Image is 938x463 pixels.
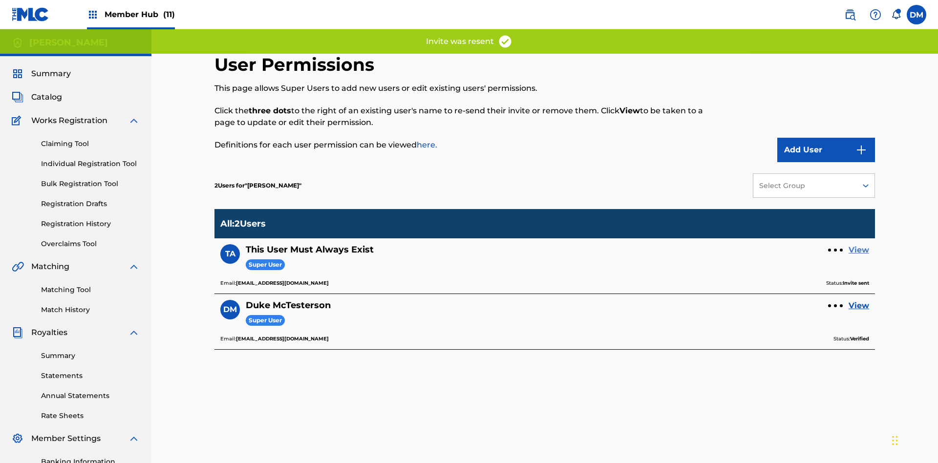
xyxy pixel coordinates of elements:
span: RONALD MCTESTERSON [245,182,301,189]
img: Summary [12,68,23,80]
img: expand [128,115,140,126]
img: Works Registration [12,115,24,126]
b: [EMAIL_ADDRESS][DOMAIN_NAME] [236,336,329,342]
p: This page allows Super Users to add new users or edit existing users' permissions. [214,83,723,94]
span: Super User [246,259,285,271]
div: User Menu [907,5,926,24]
a: CatalogCatalog [12,91,62,103]
img: MLC Logo [12,7,49,21]
p: Status: [826,279,869,288]
p: Click the to the right of an existing user's name to re-send their invite or remove them. Click t... [214,105,723,128]
span: Royalties [31,327,67,338]
a: Registration Drafts [41,199,140,209]
img: Catalog [12,91,23,103]
iframe: Chat Widget [889,416,938,463]
span: Super User [246,315,285,326]
a: Match History [41,305,140,315]
strong: three dots [249,106,291,115]
a: Bulk Registration Tool [41,179,140,189]
span: Member Hub [105,9,175,20]
img: search [844,9,856,21]
p: Email: [220,279,329,288]
b: [EMAIL_ADDRESS][DOMAIN_NAME] [236,280,329,286]
a: here. [417,140,437,149]
p: Invite was resent [426,36,494,47]
b: Verified [850,336,869,342]
span: 2 Users for [214,182,245,189]
a: Overclaims Tool [41,239,140,249]
img: access [498,34,512,49]
span: Member Settings [31,433,101,444]
span: Matching [31,261,69,273]
a: Registration History [41,219,140,229]
img: expand [128,327,140,338]
p: Email: [220,335,329,343]
div: Drag [892,426,898,455]
a: Rate Sheets [41,411,140,421]
img: Member Settings [12,433,23,444]
img: Royalties [12,327,23,338]
span: Works Registration [31,115,107,126]
div: Help [866,5,885,24]
a: Summary [41,351,140,361]
span: DM [223,304,237,316]
img: 9d2ae6d4665cec9f34b9.svg [855,144,867,156]
img: Matching [12,261,24,273]
div: Select Group [759,181,850,191]
img: Top Rightsholders [87,9,99,21]
p: Status: [833,335,869,343]
b: Invite sent [843,280,869,286]
span: Summary [31,68,71,80]
img: expand [128,433,140,444]
button: Add User [777,138,875,162]
p: Definitions for each user permission can be viewed [214,139,723,151]
span: TA [225,248,235,260]
span: (11) [163,10,175,19]
h5: This User Must Always Exist [246,244,374,255]
a: SummarySummary [12,68,71,80]
img: help [870,9,881,21]
p: All : 2 Users [220,218,266,229]
a: View [849,300,869,312]
a: Public Search [840,5,860,24]
a: Matching Tool [41,285,140,295]
img: expand [128,261,140,273]
div: Notifications [891,10,901,20]
a: Claiming Tool [41,139,140,149]
a: Annual Statements [41,391,140,401]
a: Statements [41,371,140,381]
h5: Duke McTesterson [246,300,331,311]
a: View [849,244,869,256]
h2: User Permissions [214,54,379,76]
span: Catalog [31,91,62,103]
a: Individual Registration Tool [41,159,140,169]
strong: View [619,106,640,115]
